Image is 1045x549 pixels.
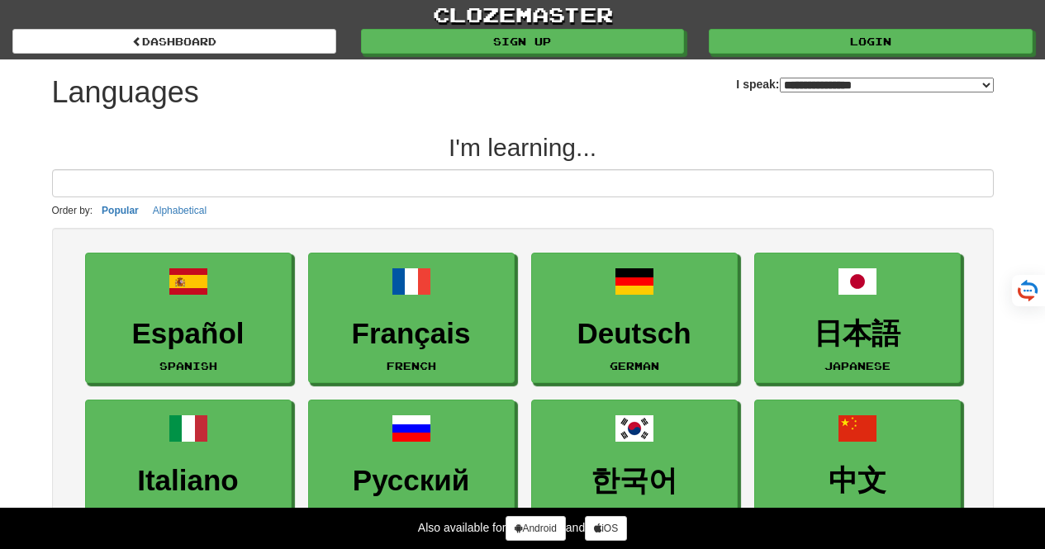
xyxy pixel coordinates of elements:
a: iOS [585,516,627,541]
small: Japanese [824,360,891,372]
h2: I'm learning... [52,134,994,161]
h3: Français [317,318,506,350]
button: Popular [97,201,144,220]
a: FrançaisFrench [308,253,515,384]
small: Spanish [159,360,217,372]
select: I speak: [780,78,994,92]
a: EspañolSpanish [85,253,292,384]
a: 한국어[DEMOGRAPHIC_DATA] [531,400,738,531]
small: French [387,360,436,372]
h3: 한국어 [540,465,729,497]
h3: Русский [317,465,506,497]
h3: Deutsch [540,318,729,350]
a: ItalianoItalian [85,400,292,531]
a: РусскийRussian [308,400,515,531]
a: DeutschGerman [531,253,738,384]
a: 中文Mandarin Chinese [754,400,961,531]
h3: 中文 [763,465,952,497]
small: Order by: [52,205,93,216]
label: I speak: [736,76,993,92]
h3: Italiano [94,465,283,497]
button: Alphabetical [148,201,211,220]
a: Sign up [361,29,685,54]
a: 日本語Japanese [754,253,961,384]
a: dashboard [12,29,336,54]
h1: Languages [52,76,199,109]
small: German [610,360,659,372]
a: Android [506,516,565,541]
a: Login [709,29,1033,54]
h3: Español [94,318,283,350]
h3: 日本語 [763,318,952,350]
